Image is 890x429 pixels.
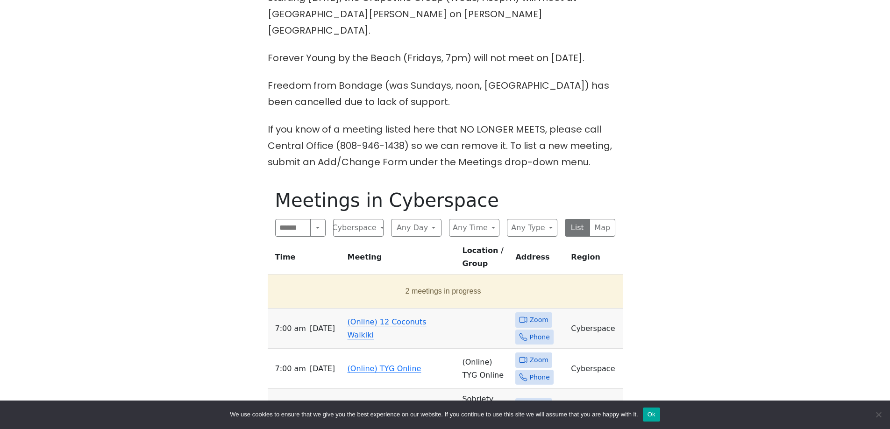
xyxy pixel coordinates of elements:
[529,331,549,343] span: Phone
[449,219,499,237] button: Any Time
[271,278,615,304] button: 2 meetings in progress
[268,121,623,170] p: If you know of a meeting listed here that NO LONGER MEETS, please call Central Office (808-946-14...
[268,50,623,66] p: Forever Young by the Beach (Fridays, 7pm) will not meet on [DATE].
[344,244,459,274] th: Meeting
[529,314,548,326] span: Zoom
[458,244,512,274] th: Location / Group
[268,77,623,110] p: Freedom from Bondage (was Sundays, noon, [GEOGRAPHIC_DATA]) has been cancelled due to lack of sup...
[275,219,311,237] input: Search
[590,219,615,237] button: Map
[529,354,548,366] span: Zoom
[567,244,622,274] th: Region
[275,322,306,335] span: 7:00 AM
[348,364,421,373] a: (Online) TYG Online
[230,410,638,419] span: We use cookies to ensure that we give you the best experience on our website. If you continue to ...
[567,349,622,389] td: Cyberspace
[567,309,622,349] td: Cyberspace
[565,219,591,237] button: List
[275,399,306,412] span: 8:00 AM
[275,362,306,375] span: 7:00 AM
[643,408,660,422] button: Ok
[275,189,615,211] h1: Meetings in Cyberspace
[268,244,344,274] th: Time
[391,219,441,237] button: Any Day
[567,389,622,423] td: Cyberspace
[874,410,883,419] span: No
[512,244,567,274] th: Address
[310,362,335,375] span: [DATE]
[310,322,335,335] span: [DATE]
[458,389,512,423] td: Sobriety Buzz
[529,372,549,383] span: Phone
[333,219,384,237] button: Cyberspace
[310,219,325,237] button: Search
[310,399,335,412] span: [DATE]
[348,317,427,339] a: (Online) 12 Coconuts Waikiki
[507,219,557,237] button: Any Type
[458,349,512,389] td: (Online) TYG Online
